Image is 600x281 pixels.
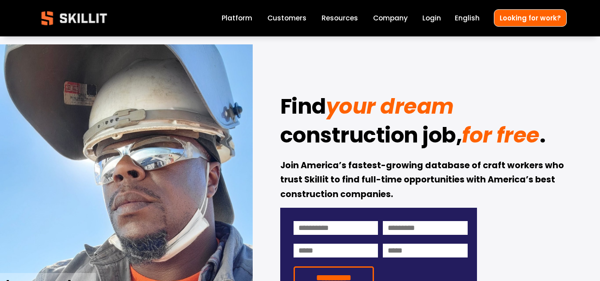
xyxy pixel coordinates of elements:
[322,13,358,23] span: Resources
[455,12,480,24] div: language picker
[373,12,408,24] a: Company
[34,5,115,32] img: Skillit
[280,119,462,155] strong: construction job,
[540,119,546,155] strong: .
[280,90,326,127] strong: Find
[322,12,358,24] a: folder dropdown
[494,9,567,27] a: Looking for work?
[462,120,539,150] em: for free
[267,12,306,24] a: Customers
[280,159,566,202] strong: Join America’s fastest-growing database of craft workers who trust Skillit to find full-time oppo...
[422,12,441,24] a: Login
[326,91,454,121] em: your dream
[222,12,252,24] a: Platform
[455,13,480,23] span: English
